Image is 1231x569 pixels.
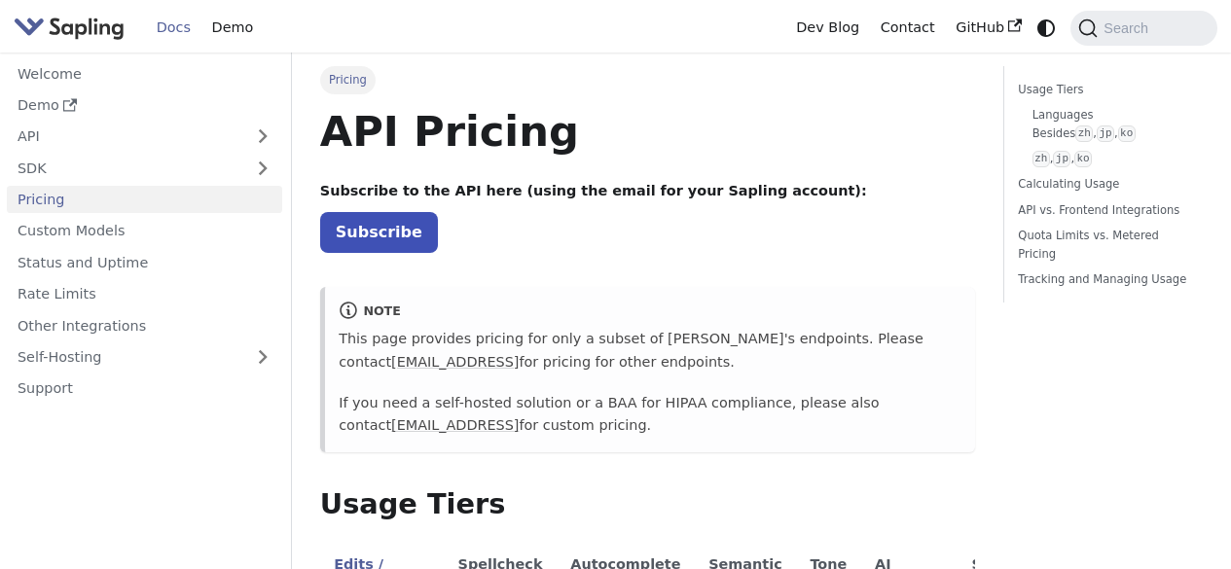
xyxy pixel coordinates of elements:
[870,13,946,43] a: Contact
[1018,201,1196,220] a: API vs. Frontend Integrations
[7,217,282,245] a: Custom Models
[201,13,264,43] a: Demo
[339,301,961,324] div: note
[320,66,975,93] nav: Breadcrumbs
[320,66,376,93] span: Pricing
[785,13,869,43] a: Dev Blog
[1018,175,1196,194] a: Calculating Usage
[1032,14,1061,42] button: Switch between dark and light mode (currently system mode)
[14,14,125,42] img: Sapling.ai
[1018,270,1196,289] a: Tracking and Managing Usage
[7,154,243,182] a: SDK
[391,417,519,433] a: [EMAIL_ADDRESS]
[320,212,438,252] a: Subscribe
[1032,106,1189,143] a: Languages Besideszh,jp,ko
[146,13,201,43] a: Docs
[1053,151,1070,167] code: jp
[339,328,961,374] p: This page provides pricing for only a subset of [PERSON_NAME]'s endpoints. Please contact for pri...
[243,154,282,182] button: Expand sidebar category 'SDK'
[1074,151,1092,167] code: ko
[1118,125,1136,142] code: ko
[1075,125,1093,142] code: zh
[1018,227,1196,264] a: Quota Limits vs. Metered Pricing
[7,186,282,214] a: Pricing
[1097,125,1114,142] code: jp
[7,248,282,276] a: Status and Uptime
[1018,81,1196,99] a: Usage Tiers
[320,487,975,522] h2: Usage Tiers
[320,105,975,158] h1: API Pricing
[7,343,282,372] a: Self-Hosting
[7,91,282,120] a: Demo
[243,123,282,151] button: Expand sidebar category 'API'
[7,280,282,308] a: Rate Limits
[391,354,519,370] a: [EMAIL_ADDRESS]
[1032,151,1050,167] code: zh
[7,59,282,88] a: Welcome
[320,183,867,198] strong: Subscribe to the API here (using the email for your Sapling account):
[1032,150,1189,168] a: zh,jp,ko
[7,311,282,339] a: Other Integrations
[945,13,1032,43] a: GitHub
[7,123,243,151] a: API
[7,374,282,403] a: Support
[339,392,961,439] p: If you need a self-hosted solution or a BAA for HIPAA compliance, please also contact for custom ...
[14,14,131,42] a: Sapling.aiSapling.ai
[1070,11,1216,46] button: Search (Command+K)
[1098,20,1160,36] span: Search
